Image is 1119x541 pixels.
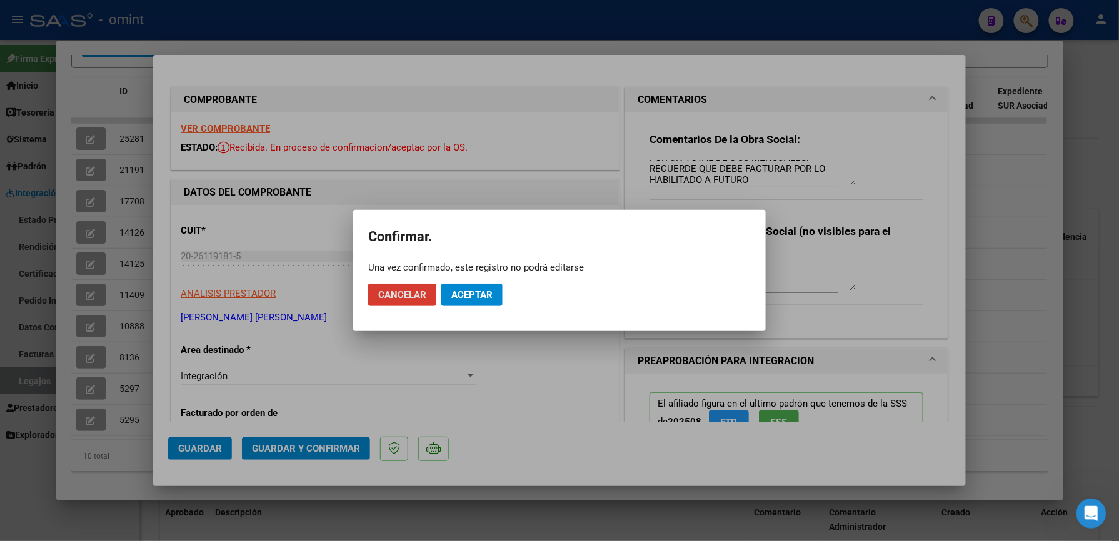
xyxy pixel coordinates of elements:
span: Cancelar [378,289,426,300]
iframe: Intercom live chat [1076,499,1106,529]
button: Cancelar [368,284,436,306]
span: Aceptar [451,289,493,300]
h2: Confirmar. [368,225,751,249]
div: Una vez confirmado, este registro no podrá editarse [368,261,751,274]
button: Aceptar [441,284,503,306]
